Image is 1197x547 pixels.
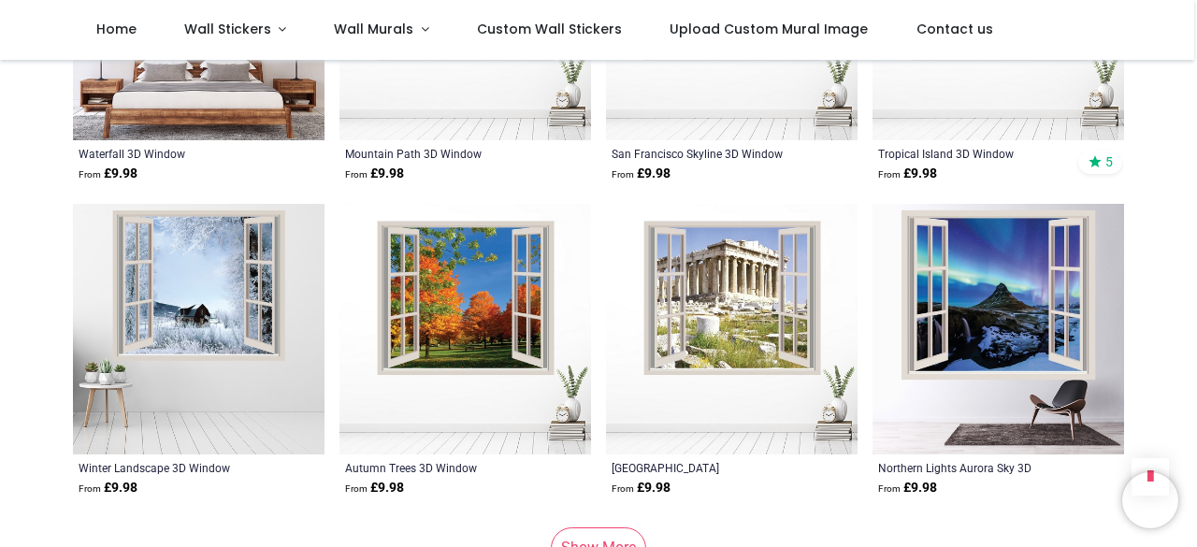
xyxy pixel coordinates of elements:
[1122,472,1178,528] iframe: Brevo live chat
[878,165,937,183] strong: £ 9.98
[612,460,803,475] a: [GEOGRAPHIC_DATA] [GEOGRAPHIC_DATA] 3D Window
[612,479,671,497] strong: £ 9.98
[334,20,413,38] span: Wall Murals
[79,169,101,180] span: From
[79,483,101,494] span: From
[670,20,868,38] span: Upload Custom Mural Image
[345,479,404,497] strong: £ 9.98
[79,479,137,497] strong: £ 9.98
[477,20,622,38] span: Custom Wall Stickers
[73,204,324,455] img: Winter Landscape 3D Window Wall Sticker
[878,169,901,180] span: From
[878,460,1070,475] a: Northern Lights Aurora Sky 3D Window
[1105,153,1113,170] span: 5
[873,204,1124,455] img: Northern Lights Aurora Sky 3D Window Wall Sticker
[916,20,993,38] span: Contact us
[96,20,137,38] span: Home
[345,146,537,161] a: Mountain Path 3D Window
[79,460,270,475] a: Winter Landscape 3D Window
[612,483,634,494] span: From
[345,460,537,475] a: Autumn Trees 3D Window
[339,204,591,455] img: Autumn Trees 3D Window Wall Sticker
[345,169,368,180] span: From
[878,483,901,494] span: From
[612,165,671,183] strong: £ 9.98
[345,165,404,183] strong: £ 9.98
[184,20,271,38] span: Wall Stickers
[878,146,1070,161] a: Tropical Island 3D Window
[345,483,368,494] span: From
[79,146,270,161] a: Waterfall 3D Window
[612,146,803,161] a: San Francisco Skyline 3D Window
[79,165,137,183] strong: £ 9.98
[606,204,858,455] img: Athens Greece 3D Window Wall Sticker
[878,479,937,497] strong: £ 9.98
[612,169,634,180] span: From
